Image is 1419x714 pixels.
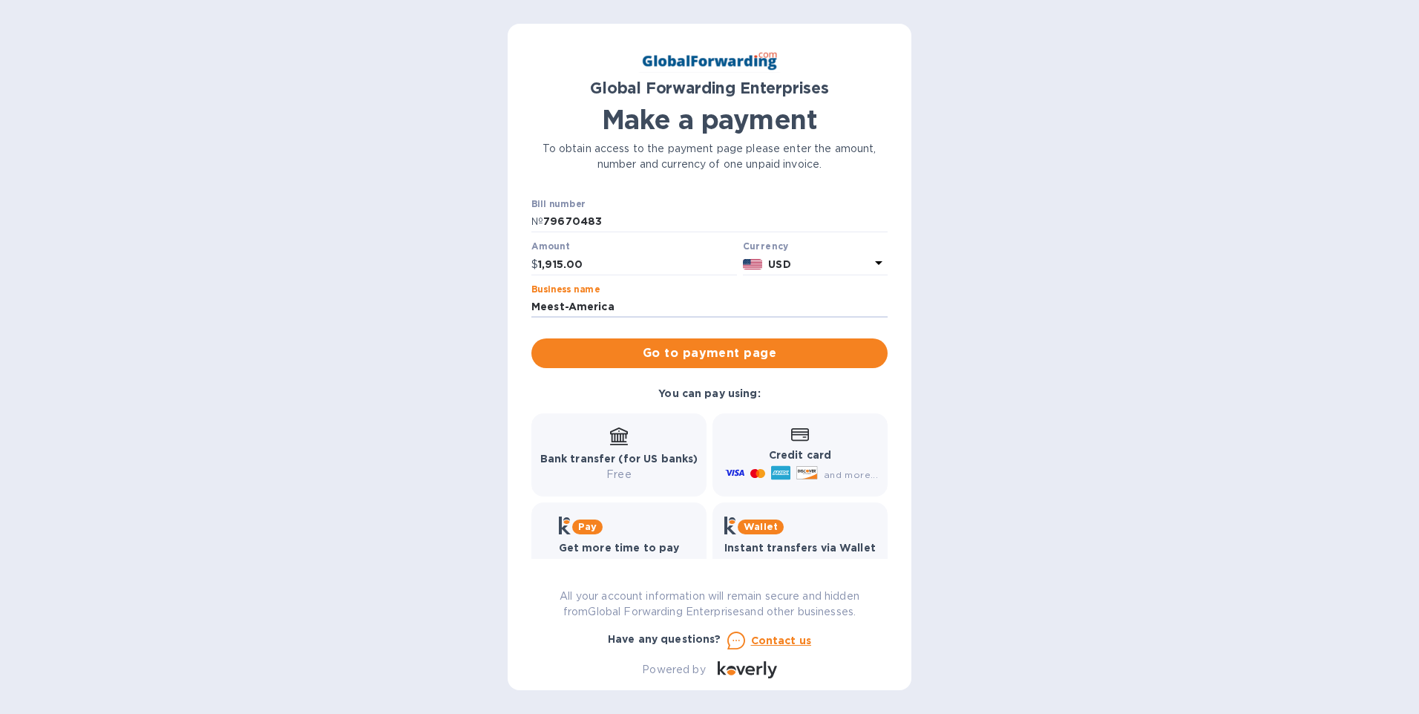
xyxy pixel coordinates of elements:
[538,253,737,275] input: 0.00
[531,257,538,272] p: $
[540,453,698,465] b: Bank transfer (for US banks)
[543,344,876,362] span: Go to payment page
[744,521,778,532] b: Wallet
[559,542,680,554] b: Get more time to pay
[559,556,680,571] p: Up to 12 weeks
[608,633,721,645] b: Have any questions?
[590,79,829,97] b: Global Forwarding Enterprises
[531,296,888,318] input: Enter business name
[743,259,763,269] img: USD
[531,589,888,620] p: All your account information will remain secure and hidden from Global Forwarding Enterprises and...
[751,635,812,646] u: Contact us
[531,200,585,209] label: Bill number
[769,449,831,461] b: Credit card
[531,141,888,172] p: To obtain access to the payment page please enter the amount, number and currency of one unpaid i...
[768,258,790,270] b: USD
[540,467,698,482] p: Free
[531,214,543,229] p: №
[531,104,888,135] h1: Make a payment
[543,211,888,233] input: Enter bill number
[658,387,760,399] b: You can pay using:
[531,243,569,252] label: Amount
[724,556,876,571] p: Free
[743,240,789,252] b: Currency
[724,542,876,554] b: Instant transfers via Wallet
[531,285,600,294] label: Business name
[531,338,888,368] button: Go to payment page
[578,521,597,532] b: Pay
[642,662,705,678] p: Powered by
[824,469,878,480] span: and more...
